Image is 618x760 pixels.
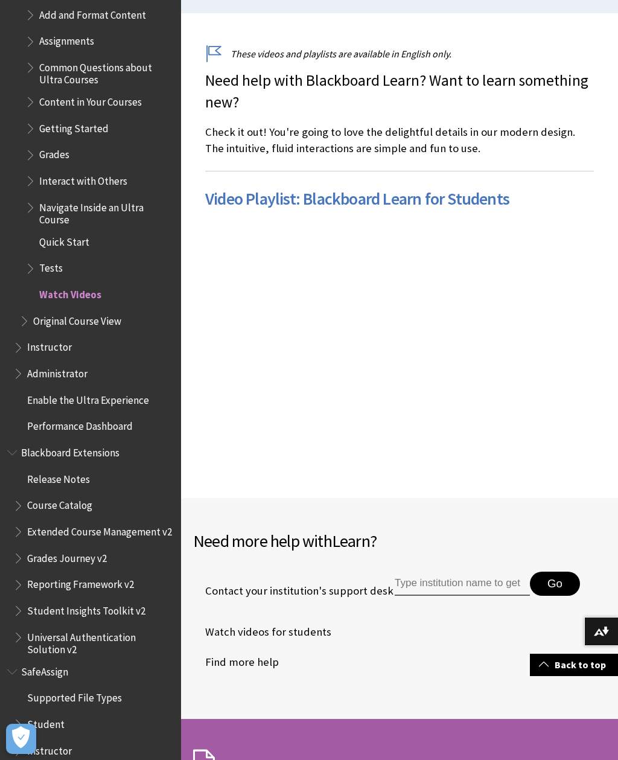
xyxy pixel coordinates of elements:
[193,653,279,671] a: Find more help
[27,496,92,512] span: Course Catalog
[27,337,72,354] span: Instructor
[39,118,109,135] span: Getting Started
[39,171,127,187] span: Interact with Others
[27,417,133,433] span: Performance Dashboard
[33,311,121,327] span: Original Course View
[6,724,36,754] button: Open Preferences
[193,528,606,554] h2: Need more help with ?
[27,627,173,656] span: Universal Authentication Solution v2
[205,70,594,113] p: Need help with Blackboard Learn? Want to learn something new?
[39,284,101,301] span: Watch Videos
[39,57,173,86] span: Common Questions about Ultra Courses
[39,232,89,248] span: Quick Start
[27,363,88,380] span: Administrator
[27,741,72,757] span: Instructor
[27,548,107,564] span: Grades Journey v2
[27,390,149,406] span: Enable the Ultra Experience
[39,145,69,161] span: Grades
[21,662,68,678] span: SafeAssign
[193,583,393,599] span: Contact your institution's support desk
[27,469,90,485] span: Release Notes
[39,197,173,226] span: Navigate Inside an Ultra Course
[530,572,580,596] button: Go
[193,623,331,641] a: Watch videos for students
[395,572,530,596] input: Type institution name to get support
[27,575,134,591] span: Reporting Framework v2
[7,442,174,656] nav: Book outline for Blackboard Extensions
[27,714,65,730] span: Student
[21,442,119,459] span: Blackboard Extensions
[205,124,594,156] p: Check it out! You're going to love the delightful details in our modern design. The intuitive, fl...
[39,92,142,108] span: Content in Your Courses
[205,47,594,60] p: These videos and playlists are available in English only.
[205,188,509,210] a: Video Playlist: Blackboard Learn for Students
[332,530,370,552] span: Learn
[39,5,146,21] span: Add and Format Content
[39,258,63,275] span: Tests
[39,31,94,48] span: Assignments
[27,601,145,617] span: Student Insights Toolkit v2
[530,654,618,676] a: Back to top
[27,522,172,538] span: Extended Course Management v2
[27,688,122,704] span: Supported File Types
